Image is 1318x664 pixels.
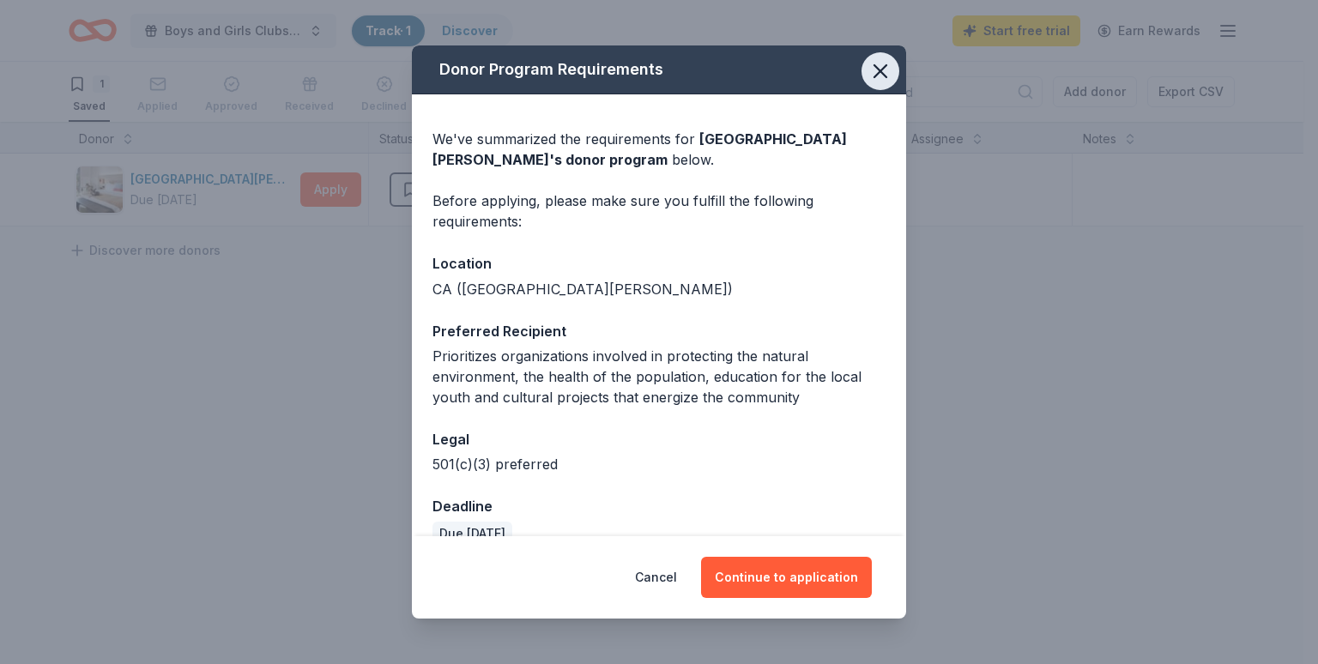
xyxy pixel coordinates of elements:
[701,557,872,598] button: Continue to application
[432,428,886,450] div: Legal
[412,45,906,94] div: Donor Program Requirements
[432,522,512,546] div: Due [DATE]
[432,495,886,517] div: Deadline
[432,320,886,342] div: Preferred Recipient
[432,454,886,474] div: 501(c)(3) preferred
[432,129,886,170] div: We've summarized the requirements for below.
[432,252,886,275] div: Location
[432,279,886,299] div: CA ([GEOGRAPHIC_DATA][PERSON_NAME])
[432,190,886,232] div: Before applying, please make sure you fulfill the following requirements:
[635,557,677,598] button: Cancel
[432,346,886,407] div: Prioritizes organizations involved in protecting the natural environment, the health of the popul...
